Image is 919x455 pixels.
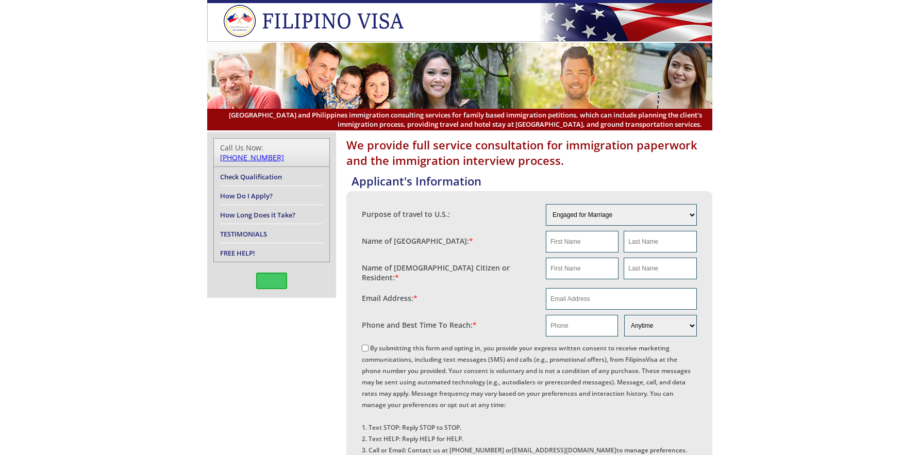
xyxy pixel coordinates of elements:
[346,137,712,168] h1: We provide full service consultation for immigration paperwork and the immigration interview proc...
[218,110,702,129] span: [GEOGRAPHIC_DATA] and Philippines immigration consulting services for family based immigration pe...
[362,209,450,219] label: Purpose of travel to U.S.:
[352,173,712,189] h4: Applicant's Information
[624,258,696,279] input: Last Name
[546,258,619,279] input: First Name
[362,320,477,330] label: Phone and Best Time To Reach:
[546,315,618,336] input: Phone
[362,345,369,351] input: By submitting this form and opting in, you provide your express written consent to receive market...
[220,248,255,258] a: FREE HELP!
[220,153,284,162] a: [PHONE_NUMBER]
[624,315,696,336] select: Phone and Best Reach Time are required.
[220,143,323,162] div: Call Us Now:
[362,263,536,282] label: Name of [DEMOGRAPHIC_DATA] Citizen or Resident:
[220,210,295,220] a: How Long Does it Take?
[546,288,697,310] input: Email Address
[546,231,619,252] input: First Name
[362,236,473,246] label: Name of [GEOGRAPHIC_DATA]:
[362,293,417,303] label: Email Address:
[624,231,696,252] input: Last Name
[220,229,267,239] a: TESTIMONIALS
[220,191,273,200] a: How Do I Apply?
[220,172,282,181] a: Check Qualification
